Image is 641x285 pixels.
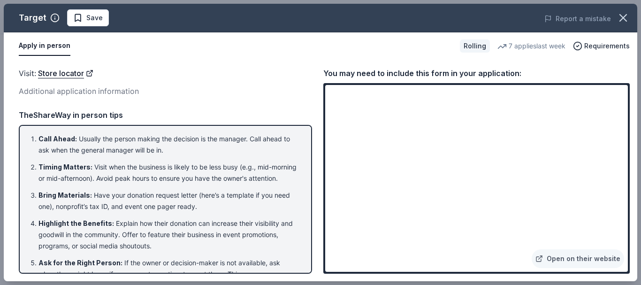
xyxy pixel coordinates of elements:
span: Ask for the Right Person : [38,259,122,267]
div: Rolling [460,39,490,53]
button: Apply in person [19,36,70,56]
div: TheShareWay in person tips [19,109,312,121]
div: You may need to include this form in your application: [323,67,630,79]
button: Report a mistake [544,13,611,24]
li: Explain how their donation can increase their visibility and goodwill in the community. Offer to ... [38,218,298,252]
a: Open on their website [532,249,624,268]
span: Requirements [584,40,630,52]
li: Usually the person making the decision is the manager. Call ahead to ask when the general manager... [38,133,298,156]
button: Requirements [573,40,630,52]
span: Call Ahead : [38,135,77,143]
div: Visit : [19,67,312,79]
li: Have your donation request letter (here’s a template if you need one), nonprofit’s tax ID, and ev... [38,190,298,212]
span: Save [86,12,103,23]
span: Highlight the Benefits : [38,219,114,227]
div: Additional application information [19,85,312,97]
span: Timing Matters : [38,163,92,171]
button: Save [67,9,109,26]
a: Store locator [38,67,93,79]
div: 7 applies last week [497,40,565,52]
li: Visit when the business is likely to be less busy (e.g., mid-morning or mid-afternoon). Avoid pea... [38,162,298,184]
span: Bring Materials : [38,191,92,199]
div: Target [19,10,46,25]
